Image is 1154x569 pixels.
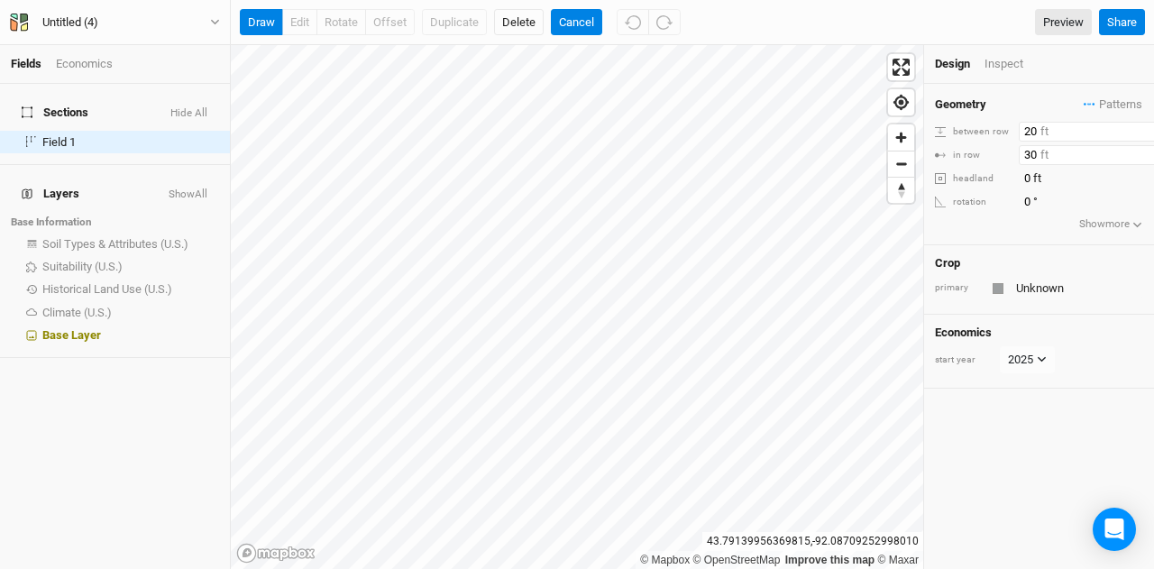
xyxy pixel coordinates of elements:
[56,56,113,72] div: Economics
[985,56,1049,72] div: Inspect
[169,107,208,120] button: Hide All
[422,9,487,36] button: Duplicate
[42,282,219,297] div: Historical Land Use (U.S.)
[935,281,980,295] div: primary
[42,14,98,32] div: Untitled (4)
[702,532,923,551] div: 43.79139956369815 , -92.08709252998010
[1035,9,1092,36] a: Preview
[42,306,219,320] div: Climate (U.S.)
[785,554,875,566] a: Improve this map
[1099,9,1145,36] button: Share
[42,237,188,251] span: Soil Types & Attributes (U.S.)
[316,9,366,36] button: rotate
[1078,216,1144,234] button: Showmore
[42,260,123,273] span: Suitability (U.S.)
[42,237,219,252] div: Soil Types & Attributes (U.S.)
[42,306,112,319] span: Climate (U.S.)
[22,187,79,201] span: Layers
[888,124,914,151] button: Zoom in
[42,135,76,149] span: Field 1
[888,89,914,115] button: Find my location
[168,188,208,201] button: ShowAll
[935,326,1143,340] h4: Economics
[236,543,316,564] a: Mapbox logo
[9,13,221,32] button: Untitled (4)
[935,172,1014,186] div: headland
[888,151,914,177] button: Zoom out
[935,196,1014,209] div: rotation
[640,554,690,566] a: Mapbox
[1084,96,1142,114] span: Patterns
[11,57,41,70] a: Fields
[1093,508,1136,551] div: Open Intercom Messenger
[1011,278,1143,299] input: Select Crop
[42,328,219,343] div: Base Layer
[935,125,1014,139] div: between row
[494,9,544,36] button: Delete
[693,554,781,566] a: OpenStreetMap
[1000,346,1055,373] button: 2025
[648,9,681,36] button: Redo (^Z)
[42,135,219,150] div: Field 1
[935,256,960,271] h4: Crop
[877,554,919,566] a: Maxar
[617,9,649,36] button: Undo (^z)
[935,353,998,367] div: start year
[551,9,602,36] button: Cancel
[42,260,219,274] div: Suitability (U.S.)
[888,177,914,203] button: Reset bearing to north
[365,9,415,36] button: offset
[240,9,283,36] button: draw
[888,54,914,80] button: Enter fullscreen
[231,45,923,569] canvas: Map
[935,56,970,72] div: Design
[42,328,101,342] span: Base Layer
[935,149,1014,162] div: in row
[888,178,914,203] span: Reset bearing to north
[1083,95,1143,115] button: Patterns
[935,97,986,112] h4: Geometry
[42,282,172,296] span: Historical Land Use (U.S.)
[22,106,88,120] span: Sections
[282,9,317,36] button: edit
